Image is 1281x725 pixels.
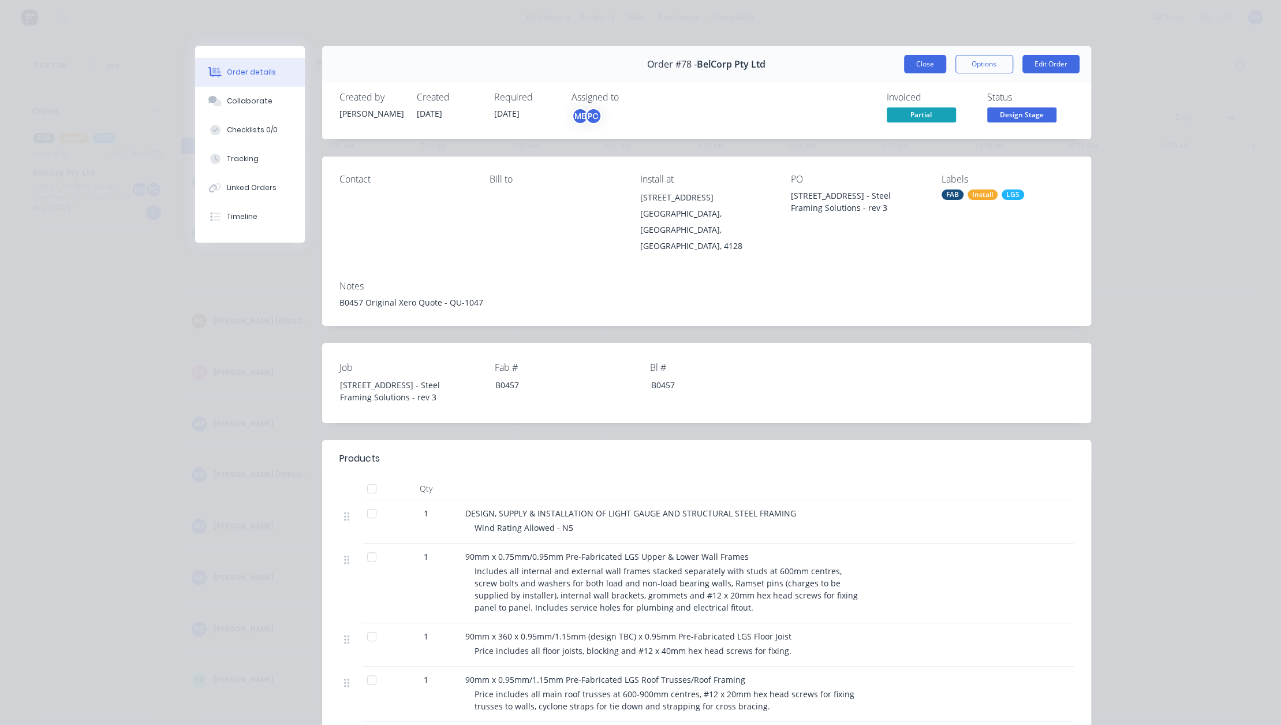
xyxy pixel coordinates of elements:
[391,477,461,500] div: Qty
[339,107,403,120] div: [PERSON_NAME]
[195,144,305,173] button: Tracking
[968,189,998,200] div: Install
[791,189,923,214] div: [STREET_ADDRESS] - Steel Framing Solutions - rev 3
[339,452,380,466] div: Products
[494,92,558,103] div: Required
[987,107,1056,122] span: Design Stage
[1022,55,1080,73] button: Edit Order
[195,202,305,231] button: Timeline
[227,183,277,193] div: Linked Orders
[417,92,480,103] div: Created
[424,551,428,563] span: 1
[339,281,1074,292] div: Notes
[475,645,791,656] span: Price includes all floor joists, blocking and #12 x 40mm hex head screws for fixing.
[227,211,257,222] div: Timeline
[572,92,687,103] div: Assigned to
[339,92,403,103] div: Created by
[331,377,475,406] div: [STREET_ADDRESS] - Steel Framing Solutions - rev 3
[640,206,772,254] div: [GEOGRAPHIC_DATA], [GEOGRAPHIC_DATA], [GEOGRAPHIC_DATA], 4128
[647,59,697,70] span: Order #78 -
[942,189,963,200] div: FAB
[572,107,589,125] div: ME
[640,189,772,254] div: [STREET_ADDRESS][GEOGRAPHIC_DATA], [GEOGRAPHIC_DATA], [GEOGRAPHIC_DATA], 4128
[572,107,602,125] button: MEPC
[585,107,602,125] div: PC
[640,174,772,185] div: Install at
[195,173,305,202] button: Linked Orders
[650,360,794,374] label: Bl #
[465,508,796,519] span: DESIGN, SUPPLY & INSTALLATION OF LIGHT GAUGE AND STRUCTURAL STEEL FRAMING
[987,107,1056,125] button: Design Stage
[227,96,272,106] div: Collaborate
[424,674,428,686] span: 1
[417,108,442,119] span: [DATE]
[942,174,1074,185] div: Labels
[465,674,745,685] span: 90mm x 0.95mm/1.15mm Pre-Fabricated LGS Roof Trusses/Roof Framing
[227,67,276,77] div: Order details
[486,377,630,393] div: B0457
[475,689,857,712] span: Price includes all main roof trusses at 600-900mm centres, #12 x 20mm hex head screws for fixing ...
[227,125,278,135] div: Checklists 0/0
[641,377,786,393] div: B0457
[339,360,484,374] label: Job
[697,59,765,70] span: BelCorp Pty Ltd
[195,58,305,87] button: Order details
[640,189,772,206] div: [STREET_ADDRESS]
[955,55,1013,73] button: Options
[339,174,472,185] div: Contact
[424,507,428,519] span: 1
[475,566,860,613] span: Includes all internal and external wall frames stacked separately with studs at 600mm centres, sc...
[424,630,428,642] span: 1
[465,631,791,642] span: 90mm x 360 x 0.95mm/1.15mm (design TBC) x 0.95mm Pre-Fabricated LGS Floor Joist
[475,522,573,533] span: Wind Rating Allowed - N5
[791,174,923,185] div: PO
[494,108,520,119] span: [DATE]
[195,87,305,116] button: Collaborate
[495,360,639,374] label: Fab #
[339,296,1074,308] div: B0457 Original Xero Quote - QU-1047
[195,116,305,144] button: Checklists 0/0
[1002,189,1024,200] div: LGS
[887,107,956,122] span: Partial
[490,174,622,185] div: Bill to
[227,154,259,164] div: Tracking
[987,92,1074,103] div: Status
[904,55,946,73] button: Close
[887,92,973,103] div: Invoiced
[465,551,749,562] span: 90mm x 0.75mm/0.95mm Pre-Fabricated LGS Upper & Lower Wall Frames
